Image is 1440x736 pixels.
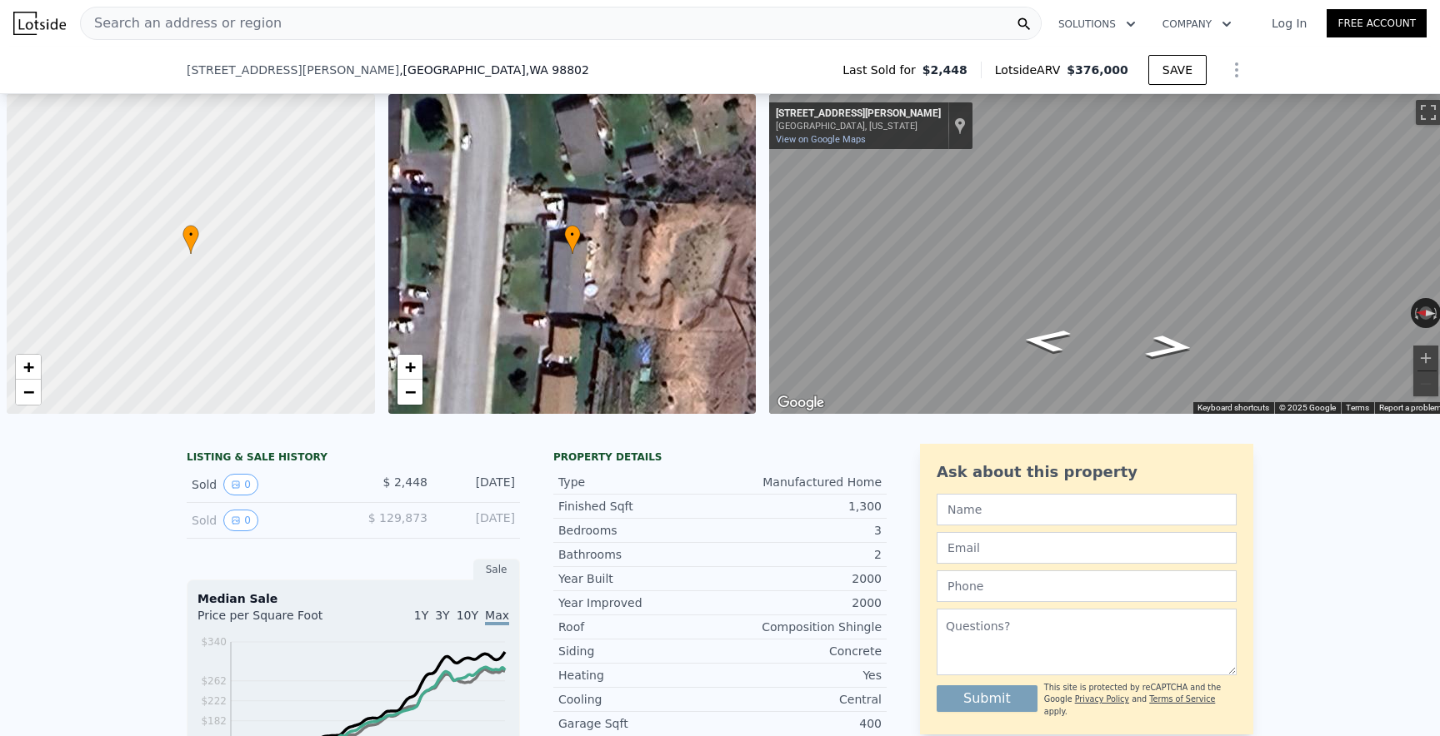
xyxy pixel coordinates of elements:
[1220,53,1253,87] button: Show Options
[404,381,415,402] span: −
[485,609,509,625] span: Max
[553,450,887,464] div: Property details
[397,380,422,405] a: Zoom out
[1045,9,1149,39] button: Solutions
[1148,55,1207,85] button: SAVE
[223,510,258,531] button: View historical data
[441,474,515,495] div: [DATE]
[197,590,509,607] div: Median Sale
[1346,403,1369,412] a: Terms
[558,474,720,490] div: Type
[720,667,882,684] div: Yes
[720,474,882,490] div: Manufactured Home
[414,609,428,622] span: 1Y
[558,594,720,611] div: Year Improved
[368,511,427,525] span: $ 129,873
[937,494,1237,525] input: Name
[558,546,720,563] div: Bathrooms
[773,392,828,414] img: Google
[182,225,199,254] div: •
[1149,694,1215,704] a: Terms of Service
[995,62,1067,78] span: Lotside ARV
[720,691,882,708] div: Central
[558,691,720,708] div: Cooling
[526,63,589,77] span: , WA 98802
[558,570,720,587] div: Year Built
[397,355,422,380] a: Zoom in
[201,695,227,707] tspan: $222
[720,498,882,515] div: 1,300
[13,12,66,35] img: Lotside
[937,460,1237,484] div: Ask about this property
[776,134,866,145] a: View on Google Maps
[720,643,882,659] div: Concrete
[558,667,720,684] div: Heating
[1279,403,1336,412] span: © 2025 Google
[1413,346,1438,370] button: Zoom in
[23,356,34,377] span: +
[404,356,415,377] span: +
[201,715,227,727] tspan: $182
[564,227,581,242] span: •
[558,522,720,539] div: Bedrooms
[564,225,581,254] div: •
[1197,402,1269,414] button: Keyboard shortcuts
[16,355,41,380] a: Zoom in
[1067,63,1128,77] span: $376,000
[1125,330,1215,365] path: Go South, Blue Crest Dr NE
[558,715,720,732] div: Garage Sqft
[842,62,922,78] span: Last Sold for
[1413,371,1438,396] button: Zoom out
[23,381,34,402] span: −
[81,13,282,33] span: Search an address or region
[187,62,399,78] span: [STREET_ADDRESS][PERSON_NAME]
[197,607,353,634] div: Price per Square Foot
[187,450,520,467] div: LISTING & SALE HISTORY
[1075,694,1129,704] a: Privacy Policy
[201,675,227,687] tspan: $262
[457,609,478,622] span: 10Y
[720,715,882,732] div: 400
[937,685,1037,712] button: Submit
[720,546,882,563] div: 2
[399,62,589,78] span: , [GEOGRAPHIC_DATA]
[720,522,882,539] div: 3
[16,380,41,405] a: Zoom out
[1044,682,1237,718] div: This site is protected by reCAPTCHA and the Google and apply.
[558,498,720,515] div: Finished Sqft
[720,594,882,611] div: 2000
[776,121,941,132] div: [GEOGRAPHIC_DATA], [US_STATE]
[1002,323,1092,358] path: Go North, Blue Crest Dr NE
[776,107,941,121] div: [STREET_ADDRESS][PERSON_NAME]
[922,62,967,78] span: $2,448
[435,609,449,622] span: 3Y
[223,474,258,495] button: View historical data
[937,570,1237,602] input: Phone
[383,475,427,489] span: $ 2,448
[441,510,515,531] div: [DATE]
[201,636,227,648] tspan: $340
[473,559,520,580] div: Sale
[773,392,828,414] a: Open this area in Google Maps (opens a new window)
[558,619,720,635] div: Roof
[720,570,882,587] div: 2000
[1252,15,1327,32] a: Log In
[192,474,340,495] div: Sold
[182,227,199,242] span: •
[558,643,720,659] div: Siding
[1411,298,1420,328] button: Rotate counterclockwise
[937,532,1237,564] input: Email
[954,117,966,135] a: Show location on map
[1149,9,1245,39] button: Company
[1327,9,1427,37] a: Free Account
[720,619,882,635] div: Composition Shingle
[192,510,340,531] div: Sold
